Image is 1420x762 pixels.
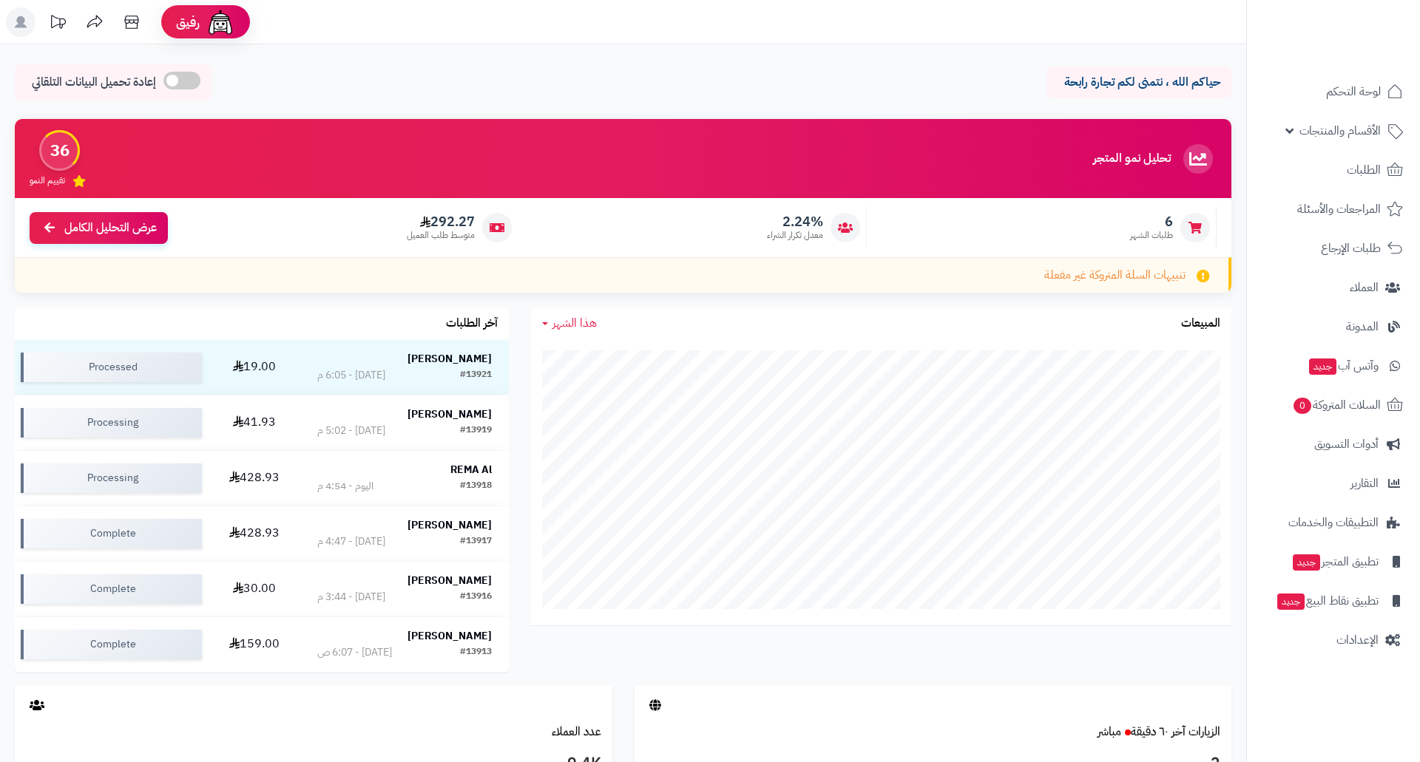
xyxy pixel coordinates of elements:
a: تحديثات المنصة [39,7,76,41]
span: السلات المتروكة [1292,395,1381,415]
a: عرض التحليل الكامل [30,212,168,244]
small: مباشر [1098,723,1121,741]
a: العملاء [1256,270,1411,305]
p: حياكم الله ، نتمنى لكم تجارة رابحة [1058,74,1220,91]
h3: آخر الطلبات [446,317,498,330]
a: السلات المتروكة0 [1256,387,1411,423]
div: اليوم - 4:54 م [317,479,373,494]
a: الطلبات [1256,152,1411,188]
span: معدل تكرار الشراء [767,229,823,242]
div: #13916 [460,590,492,605]
strong: REMA Al [450,462,492,477]
div: #13919 [460,423,492,438]
a: تطبيق نقاط البيعجديد [1256,583,1411,619]
span: رفيق [176,13,200,31]
div: #13917 [460,534,492,549]
a: المراجعات والأسئلة [1256,191,1411,227]
span: تنبيهات السلة المتروكة غير مفعلة [1044,267,1186,284]
div: Complete [21,630,202,659]
span: الطلبات [1347,160,1381,180]
a: وآتس آبجديد [1256,348,1411,384]
td: 159.00 [208,617,300,672]
div: Processed [21,353,202,382]
div: [DATE] - 4:47 م [317,534,385,549]
td: 30.00 [208,562,300,616]
td: 428.93 [208,451,300,506]
h3: تحليل نمو المتجر [1093,152,1171,166]
strong: [PERSON_NAME] [408,573,492,588]
span: 2.24% [767,214,823,230]
a: التقارير [1256,466,1411,501]
a: الإعدادات [1256,622,1411,658]
div: [DATE] - 6:05 م [317,368,385,383]
div: [DATE] - 3:44 م [317,590,385,605]
div: Complete [21,519,202,548]
span: هذا الشهر [552,314,597,332]
span: جديد [1293,554,1320,571]
div: [DATE] - 6:07 ص [317,645,392,660]
span: 292.27 [407,214,475,230]
strong: [PERSON_NAME] [408,628,492,644]
div: [DATE] - 5:02 م [317,423,385,438]
span: تطبيق نقاط البيع [1276,591,1379,611]
a: الزيارات آخر ٦٠ دقيقةمباشر [1098,723,1220,741]
img: logo-2.png [1319,12,1406,43]
span: جديد [1277,593,1305,610]
span: الإعدادات [1336,630,1379,650]
span: عرض التحليل الكامل [64,220,157,237]
span: الأقسام والمنتجات [1299,120,1381,141]
span: وآتس آب [1308,356,1379,376]
span: المراجعات والأسئلة [1297,199,1381,220]
a: طلبات الإرجاع [1256,231,1411,266]
td: 19.00 [208,340,300,395]
a: تطبيق المتجرجديد [1256,544,1411,579]
span: تقييم النمو [30,174,65,187]
span: التطبيقات والخدمات [1288,512,1379,533]
span: طلبات الإرجاع [1321,238,1381,259]
a: لوحة التحكم [1256,74,1411,109]
span: العملاء [1350,277,1379,298]
a: أدوات التسويق [1256,426,1411,462]
span: المدونة [1346,316,1379,337]
div: #13921 [460,368,492,383]
a: هذا الشهر [542,315,597,332]
span: متوسط طلب العميل [407,229,475,242]
span: أدوات التسويق [1314,434,1379,455]
span: التقارير [1350,473,1379,494]
td: 428.93 [208,506,300,561]
div: #13913 [460,645,492,660]
div: Complete [21,574,202,604]
h3: المبيعات [1181,317,1220,330]
span: 0 [1293,397,1312,415]
div: Processing [21,408,202,438]
span: لوحة التحكم [1326,81,1381,102]
div: #13918 [460,479,492,494]
strong: [PERSON_NAME] [408,351,492,367]
span: 6 [1130,214,1173,230]
span: طلبات الشهر [1130,229,1173,242]
a: التطبيقات والخدمات [1256,505,1411,540]
a: المدونة [1256,309,1411,344]
a: عدد العملاء [552,723,601,741]
img: ai-face.png [206,7,235,37]
strong: [PERSON_NAME] [408,517,492,533]
span: إعادة تحميل البيانات التلقائي [32,74,156,91]
div: Processing [21,463,202,493]
span: تطبيق المتجر [1291,551,1379,572]
strong: [PERSON_NAME] [408,406,492,422]
span: جديد [1309,358,1336,375]
td: 41.93 [208,395,300,450]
